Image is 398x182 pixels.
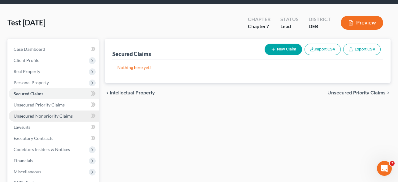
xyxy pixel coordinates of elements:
[9,122,99,133] a: Lawsuits
[7,18,45,27] span: Test [DATE]
[9,88,99,99] a: Secured Claims
[14,80,49,85] span: Personal Property
[14,136,53,141] span: Executory Contracts
[248,16,270,23] div: Chapter
[327,90,391,95] button: Unsecured Priority Claims chevron_right
[341,16,383,30] button: Preview
[280,23,299,30] div: Lead
[266,23,269,29] span: 7
[105,90,155,95] button: chevron_left Intellectual Property
[110,90,155,95] span: Intellectual Property
[305,44,341,55] button: Import CSV
[248,23,270,30] div: Chapter
[14,58,39,63] span: Client Profile
[14,158,33,163] span: Financials
[14,147,70,152] span: Codebtors Insiders & Notices
[117,64,379,71] p: Nothing here yet!
[14,69,40,74] span: Real Property
[377,161,392,176] iframe: Intercom live chat
[9,44,99,55] a: Case Dashboard
[9,99,99,110] a: Unsecured Priority Claims
[14,124,30,130] span: Lawsuits
[309,16,331,23] div: District
[14,169,41,174] span: Miscellaneous
[14,46,45,52] span: Case Dashboard
[9,133,99,144] a: Executory Contracts
[14,91,43,96] span: Secured Claims
[265,44,302,55] button: New Claim
[14,113,73,119] span: Unsecured Nonpriority Claims
[105,90,110,95] i: chevron_left
[390,161,395,166] span: 7
[9,110,99,122] a: Unsecured Nonpriority Claims
[343,44,381,55] a: Export CSV
[280,16,299,23] div: Status
[14,102,65,107] span: Unsecured Priority Claims
[386,90,391,95] i: chevron_right
[112,50,151,58] div: Secured Claims
[327,90,386,95] span: Unsecured Priority Claims
[309,23,331,30] div: DEB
